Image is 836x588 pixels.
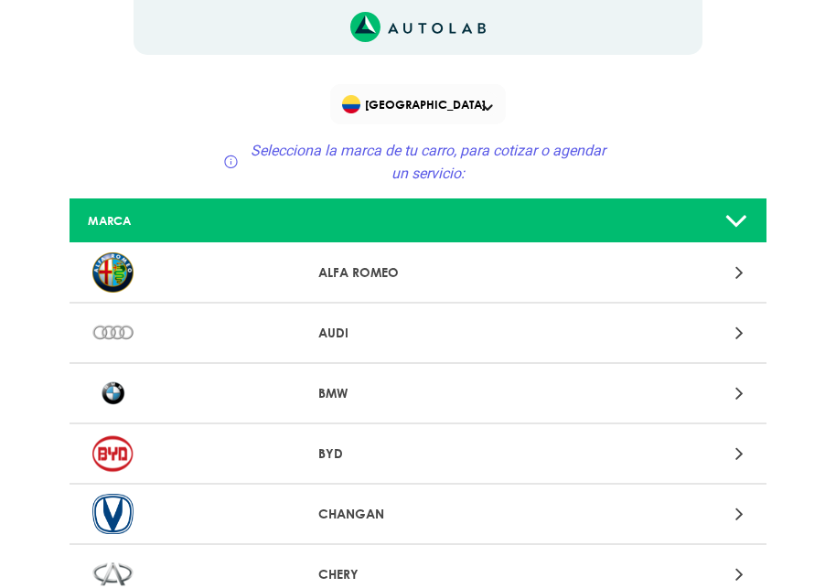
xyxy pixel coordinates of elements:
img: BYD [92,433,134,474]
p: BYD [318,444,517,464]
img: ALFA ROMEO [92,252,134,293]
p: BMW [318,384,517,403]
img: Flag of COLOMBIA [342,95,360,113]
p: AUDI [318,324,517,343]
a: MARCA [70,198,766,243]
p: ALFA ROMEO [318,263,517,283]
div: Flag of COLOMBIA[GEOGRAPHIC_DATA] [330,84,506,124]
a: Link al sitio de autolab [350,17,487,35]
div: MARCA [74,212,304,230]
span: [GEOGRAPHIC_DATA] [342,91,498,117]
img: BMW [92,373,134,413]
span: Selecciona la marca de tu carro, para cotizar o agendar un servicio: [251,142,606,182]
p: CHANGAN [318,505,517,524]
p: CHERY [318,565,517,584]
img: CHANGAN [92,494,134,534]
img: AUDI [92,313,134,353]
